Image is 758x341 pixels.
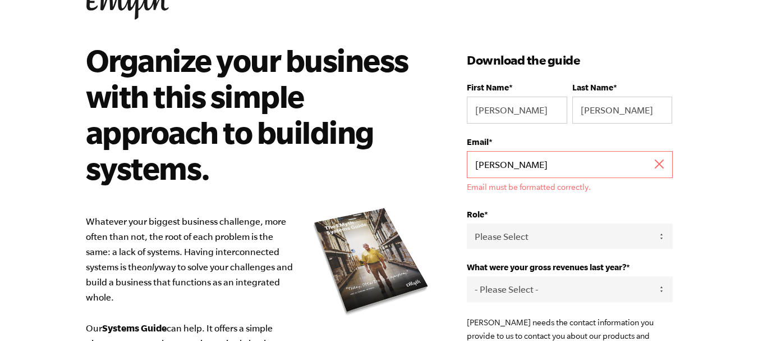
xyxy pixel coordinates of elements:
[467,83,509,92] span: First Name
[702,287,758,341] iframe: Chat Widget
[142,262,159,272] i: only
[102,322,167,333] b: Systems Guide
[572,83,613,92] span: Last Name
[467,183,672,192] label: Email must be formatted correctly.
[467,210,484,219] span: Role
[310,204,433,319] img: e-myth systems guide organize your business
[86,42,417,186] h2: Organize your business with this simple approach to building systems.
[467,51,672,69] h3: Download the guide
[467,262,626,272] span: What were your gross revenues last year?
[467,137,489,147] span: Email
